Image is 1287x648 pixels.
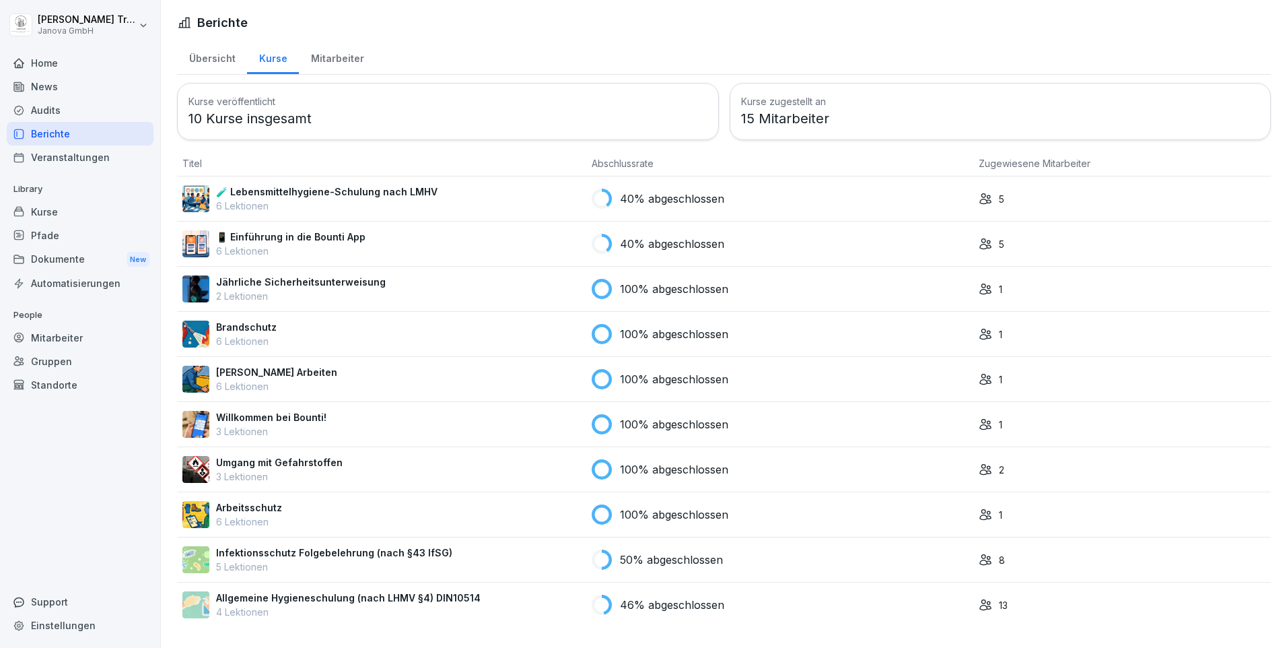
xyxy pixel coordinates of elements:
p: 2 [999,463,1004,477]
p: 100% abgeschlossen [620,416,728,432]
a: Automatisierungen [7,271,153,295]
a: Home [7,51,153,75]
a: Kurse [7,200,153,224]
p: 4 Lektionen [216,605,481,619]
p: 1 [999,508,1002,522]
p: People [7,304,153,326]
img: gxsnf7ygjsfsmxd96jxi4ufn.png [182,591,209,618]
p: [PERSON_NAME] Trautmann [38,14,136,26]
div: Support [7,590,153,614]
h3: Kurse zugestellt an [741,94,1260,108]
p: 40% abgeschlossen [620,191,724,207]
p: 1 [999,327,1002,342]
a: Mitarbeiter [7,326,153,350]
p: Willkommen bei Bounti! [216,410,326,424]
span: Zugewiesene Mitarbeiter [979,158,1090,169]
a: Einstellungen [7,614,153,637]
p: 8 [999,553,1005,567]
img: ns5fm27uu5em6705ixom0yjt.png [182,366,209,393]
a: Gruppen [7,350,153,373]
a: Standorte [7,373,153,397]
img: lexopoti9mm3ayfs08g9aag0.png [182,276,209,302]
p: 3 Lektionen [216,469,343,484]
img: xh3bnih80d1pxcetv9zsuevg.png [182,411,209,438]
p: 15 Mitarbeiter [741,108,1260,129]
p: 6 Lektionen [216,379,337,393]
p: Arbeitsschutz [216,500,282,515]
p: Infektionsschutz Folgebelehrung (nach §43 IfSG) [216,546,452,560]
a: Veranstaltungen [7,145,153,169]
div: New [127,252,149,267]
p: 1 [999,282,1002,296]
div: Dokumente [7,247,153,272]
p: 5 [999,192,1004,206]
p: Allgemeine Hygieneschulung (nach LHMV §4) DIN10514 [216,591,481,605]
a: Übersicht [177,40,247,74]
p: 1 [999,372,1002,387]
p: 100% abgeschlossen [620,281,728,297]
img: b0iy7e1gfawqjs4nezxuanzk.png [182,321,209,348]
a: DokumenteNew [7,247,153,272]
p: 5 [999,237,1004,251]
a: News [7,75,153,98]
p: [PERSON_NAME] Arbeiten [216,365,337,379]
img: bgsrfyvhdm6180ponve2jajk.png [182,501,209,528]
p: 100% abgeschlossen [620,326,728,342]
p: Brandschutz [216,320,277,334]
p: 6 Lektionen [216,244,366,258]
p: Jährliche Sicherheitsunterweisung [216,275,386,289]
p: 10 Kurse insgesamt [188,108,707,129]
a: Pfade [7,224,153,247]
img: ro33qf0i8ndaw7nkfv0stvse.png [182,456,209,483]
p: 13 [999,598,1008,612]
a: Audits [7,98,153,122]
p: Library [7,179,153,200]
p: 40% abgeschlossen [620,236,724,252]
p: 6 Lektionen [216,334,277,348]
p: 6 Lektionen [216,199,438,213]
p: Umgang mit Gefahrstoffen [216,455,343,469]
p: 100% abgeschlossen [620,461,728,478]
p: 50% abgeschlossen [620,552,723,568]
h3: Kurse veröffentlicht [188,94,707,108]
img: tgff07aey9ahi6f4hltuk21p.png [182,546,209,573]
p: 3 Lektionen [216,424,326,439]
p: 🧪 Lebensmittelhygiene-Schulung nach LMHV [216,185,438,199]
th: Abschlussrate [586,151,973,176]
a: Kurse [247,40,299,74]
h1: Berichte [197,13,248,32]
p: 1 [999,418,1002,432]
p: 46% abgeschlossen [620,597,724,613]
img: mi2x1uq9fytfd6tyw03v56b3.png [182,230,209,257]
img: h7jpezukfv8pwd1f3ia36uzh.png [182,185,209,212]
p: 📱 Einführung in die Bounti App [216,230,366,244]
p: Janova GmbH [38,26,136,36]
a: Mitarbeiter [299,40,376,74]
p: 100% abgeschlossen [620,371,728,387]
p: 6 Lektionen [216,515,282,529]
span: Titel [182,158,202,169]
p: 100% abgeschlossen [620,507,728,523]
p: 5 Lektionen [216,560,452,574]
a: Berichte [7,122,153,145]
p: 2 Lektionen [216,289,386,303]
